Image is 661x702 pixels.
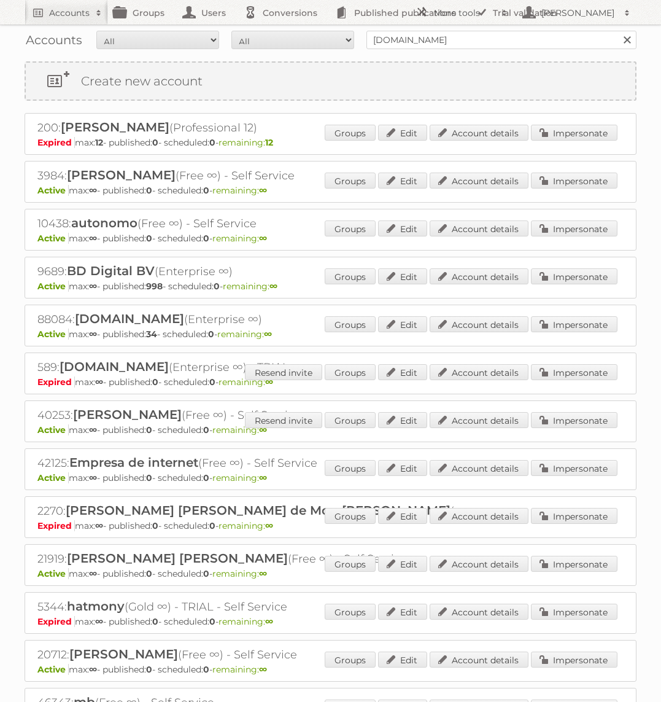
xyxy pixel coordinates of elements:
[378,268,427,284] a: Edit
[152,616,158,627] strong: 0
[430,508,528,524] a: Account details
[531,508,617,524] a: Impersonate
[146,424,152,435] strong: 0
[265,520,273,531] strong: ∞
[89,664,97,675] strong: ∞
[67,168,176,182] span: [PERSON_NAME]
[95,137,103,148] strong: 12
[37,664,624,675] p: max: - published: - scheduled: -
[37,568,624,579] p: max: - published: - scheduled: -
[37,359,467,375] h2: 589: (Enterprise ∞) - TRIAL
[212,568,267,579] span: remaining:
[146,281,163,292] strong: 998
[37,520,624,531] p: max: - published: - scheduled: -
[325,508,376,524] a: Groups
[430,460,528,476] a: Account details
[37,647,467,663] h2: 20712: (Free ∞) - Self Service
[37,424,624,435] p: max: - published: - scheduled: -
[89,472,97,483] strong: ∞
[89,185,97,196] strong: ∞
[37,185,624,196] p: max: - published: - scheduled: -
[325,556,376,572] a: Groups
[67,551,288,566] span: [PERSON_NAME] [PERSON_NAME]
[531,652,617,668] a: Impersonate
[37,455,467,471] h2: 42125: (Free ∞) - Self Service
[531,220,617,236] a: Impersonate
[430,652,528,668] a: Account details
[212,664,267,675] span: remaining:
[264,329,272,340] strong: ∞
[212,424,267,435] span: remaining:
[378,125,427,141] a: Edit
[66,503,450,518] span: [PERSON_NAME] [PERSON_NAME] de Mou [PERSON_NAME]
[146,329,157,340] strong: 34
[378,556,427,572] a: Edit
[37,551,467,567] h2: 21919: (Free ∞) - Self Service
[37,424,69,435] span: Active
[37,407,467,423] h2: 40253: (Free ∞) - Self Service
[223,281,277,292] span: remaining:
[37,616,624,627] p: max: - published: - scheduled: -
[218,137,273,148] span: remaining:
[217,329,272,340] span: remaining:
[430,220,528,236] a: Account details
[146,664,152,675] strong: 0
[60,359,169,374] span: [DOMAIN_NAME]
[269,281,277,292] strong: ∞
[325,125,376,141] a: Groups
[95,376,103,388] strong: ∞
[378,173,427,189] a: Edit
[37,503,467,519] h2: 2270: (Gold ∞) - TRIAL - Self Service
[325,460,376,476] a: Groups
[531,125,617,141] a: Impersonate
[37,329,624,340] p: max: - published: - scheduled: -
[37,376,75,388] span: Expired
[209,376,215,388] strong: 0
[531,316,617,332] a: Impersonate
[37,281,624,292] p: max: - published: - scheduled: -
[37,216,467,232] h2: 10438: (Free ∞) - Self Service
[67,599,125,614] span: hatmony
[37,168,467,184] h2: 3984: (Free ∞) - Self Service
[430,316,528,332] a: Account details
[203,664,209,675] strong: 0
[208,329,214,340] strong: 0
[214,281,220,292] strong: 0
[37,233,69,244] span: Active
[37,263,467,279] h2: 9689: (Enterprise ∞)
[61,120,169,135] span: [PERSON_NAME]
[37,376,624,388] p: max: - published: - scheduled: -
[325,268,376,284] a: Groups
[37,472,69,483] span: Active
[37,329,69,340] span: Active
[89,233,97,244] strong: ∞
[89,281,97,292] strong: ∞
[218,520,273,531] span: remaining:
[67,263,155,278] span: BD Digital BV
[218,376,273,388] span: remaining:
[325,364,376,380] a: Groups
[378,652,427,668] a: Edit
[69,647,178,661] span: [PERSON_NAME]
[378,364,427,380] a: Edit
[37,568,69,579] span: Active
[378,316,427,332] a: Edit
[531,412,617,428] a: Impersonate
[434,7,495,19] h2: More tools
[531,364,617,380] a: Impersonate
[531,556,617,572] a: Impersonate
[259,472,267,483] strong: ∞
[531,460,617,476] a: Impersonate
[37,233,624,244] p: max: - published: - scheduled: -
[259,233,267,244] strong: ∞
[325,173,376,189] a: Groups
[325,220,376,236] a: Groups
[245,412,322,428] a: Resend invite
[203,568,209,579] strong: 0
[146,472,152,483] strong: 0
[259,664,267,675] strong: ∞
[37,120,467,136] h2: 200: (Professional 12)
[259,185,267,196] strong: ∞
[37,520,75,531] span: Expired
[430,364,528,380] a: Account details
